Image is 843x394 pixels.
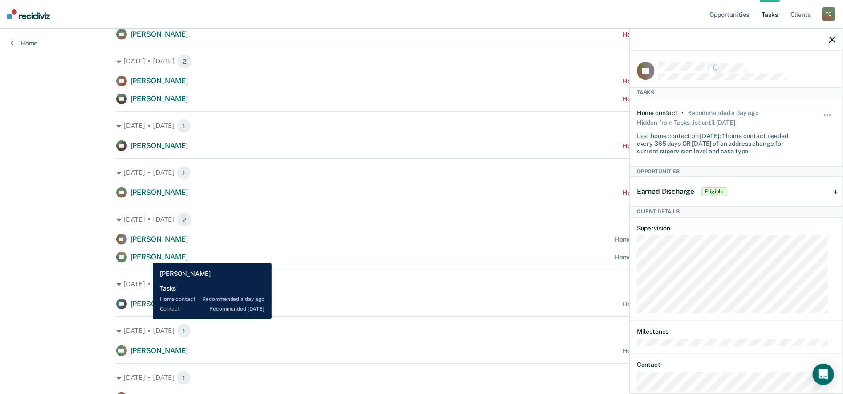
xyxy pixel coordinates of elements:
div: [DATE] • [DATE] [116,166,727,180]
dt: Milestones [637,328,835,336]
div: Earned DischargeEligible [630,177,843,206]
span: [PERSON_NAME] [130,30,188,38]
div: Client Details [630,206,843,217]
div: Open Intercom Messenger [813,364,834,385]
div: Home contact recommended [DATE] [623,300,727,308]
div: Recommended a day ago [687,109,759,117]
div: [DATE] • [DATE] [116,54,727,69]
span: 2 [177,213,192,227]
span: [PERSON_NAME] [130,141,188,150]
div: [DATE] • [DATE] [116,277,727,291]
div: Home contact recommended a day ago [615,236,727,243]
span: 2 [177,54,192,69]
span: 1 [177,277,191,291]
div: [DATE] • [DATE] [116,213,727,227]
div: Home contact recommended [DATE] [623,347,727,355]
span: [PERSON_NAME] [130,253,188,261]
div: [DATE] • [DATE] [116,324,727,338]
span: 1 [177,371,191,385]
dt: Supervision [637,225,835,232]
div: Home contact recommended [DATE] [623,95,727,103]
span: [PERSON_NAME] [130,300,188,308]
div: Home contact recommended [DATE] [623,142,727,150]
div: Home contact [637,109,678,117]
div: Home contact recommended a day ago [615,254,727,261]
span: Earned Discharge [637,187,694,196]
div: [DATE] • [DATE] [116,371,727,385]
div: Tasks [630,87,843,98]
div: Home contact recommended [DATE] [623,189,727,197]
span: [PERSON_NAME] [130,346,188,355]
span: Eligible [701,187,727,196]
div: Last home contact on [DATE]; 1 home contact needed every 365 days OR [DATE] of an address change ... [637,129,802,155]
div: Home contact recommended [DATE] [623,78,727,85]
span: [PERSON_NAME] [130,77,188,85]
div: Hidden from Tasks list until [DATE] [637,116,735,129]
div: Home contact recommended [DATE] [623,31,727,38]
div: • [681,109,684,117]
div: Opportunities [630,166,843,177]
span: [PERSON_NAME] [130,188,188,197]
a: Home [11,39,37,47]
img: Recidiviz [7,9,50,19]
span: [PERSON_NAME] [130,235,188,243]
span: 1 [177,166,191,180]
div: [DATE] • [DATE] [116,119,727,133]
span: 1 [177,324,191,338]
dt: Contact [637,361,835,369]
span: 1 [177,119,191,133]
span: [PERSON_NAME] [130,94,188,103]
div: T C [822,7,836,21]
